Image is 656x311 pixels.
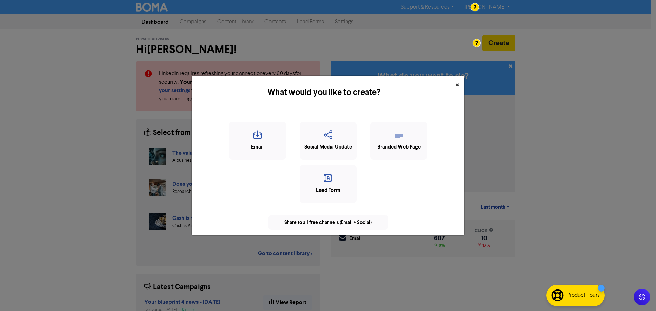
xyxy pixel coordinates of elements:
div: Share to all free channels (Email + Social) [268,215,388,230]
h5: What would you like to create? [197,86,450,99]
div: Email [233,143,282,151]
button: Close [450,76,464,95]
div: Lead Form [303,187,353,195]
span: × [455,80,459,90]
div: Branded Web Page [374,143,424,151]
div: Social Media Update [303,143,353,151]
iframe: Chat Widget [622,278,656,311]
